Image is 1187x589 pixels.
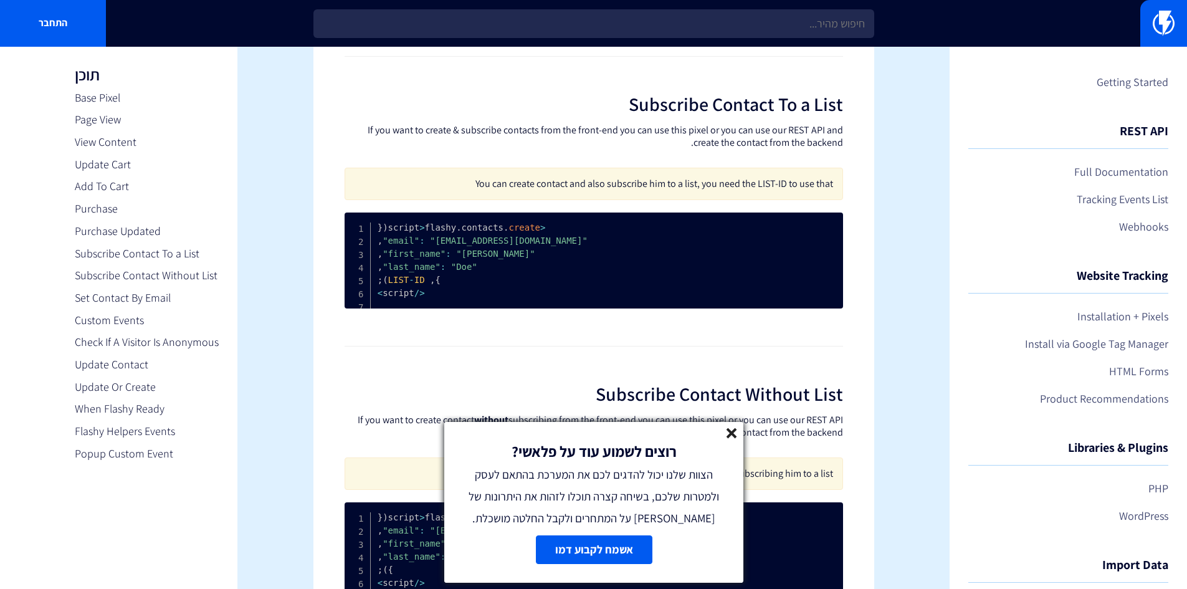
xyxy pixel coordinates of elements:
[414,288,419,298] span: /
[378,565,383,575] span: ;
[419,578,424,588] span: <
[378,525,383,535] span: ,
[388,525,588,535] span: "email"
[441,262,446,272] span: :
[383,565,388,575] span: )
[345,124,843,149] p: If you want to create & subscribe contacts from the front-end you can use this pixel or you can u...
[383,223,388,232] span: (
[383,262,472,272] span: "Doe"
[419,512,424,522] span: >
[414,275,425,285] span: ID
[345,414,843,439] p: If you want to create contact subscribing from the front-end you can use this pixel or you can us...
[313,9,874,38] input: חיפוש מהיר...
[968,558,1168,583] h4: Import Data
[388,275,409,285] span: LIST
[355,467,833,480] p: You can create contact subscribing him to a list
[474,413,508,426] strong: without
[75,178,219,194] a: Add To Cart
[388,236,588,246] span: "email"
[409,275,414,285] span: -
[414,578,419,588] span: /
[75,446,219,462] a: Popup Custom Event
[75,334,219,350] a: Check If A Visitor Is Anonymous
[75,156,219,173] a: Update Cart
[75,401,219,417] a: When Flashy Ready
[503,223,508,232] span: .
[388,565,393,575] span: }
[508,223,540,232] span: create
[383,552,472,562] span: "Doe"
[75,312,219,328] a: Custom Events
[75,423,219,439] a: Flashy Helpers Events
[383,236,582,246] span: "[EMAIL_ADDRESS][DOMAIN_NAME]"
[378,512,630,588] code: script flashy contacts script
[378,552,383,562] span: ,
[345,384,843,405] h2: Subscribe Contact Without List
[968,72,1168,93] a: Getting Started
[383,275,388,285] span: )
[378,262,383,272] span: ,
[388,262,477,272] span: "last_name"
[968,361,1168,382] a: HTML Forms
[75,357,219,373] a: Update Contact
[446,249,450,259] span: :
[75,223,219,239] a: Purchase Updated
[378,223,630,298] code: script flashy contacts script
[388,249,535,259] span: "first_name"
[419,223,424,232] span: >
[378,288,383,298] span: >
[540,223,545,232] span: <
[383,525,582,535] span: "[EMAIL_ADDRESS][DOMAIN_NAME]"
[378,512,383,522] span: {
[968,478,1168,499] a: PHP
[378,236,383,246] span: ,
[355,178,833,190] p: You can create contact and also subscribe him to a list, you need the LIST-ID to use that
[75,290,219,306] a: Set Contact By Email
[75,201,219,217] a: Purchase
[968,216,1168,237] a: Webhooks
[75,246,219,262] a: Subscribe Contact To a List
[388,539,535,548] span: "first_name"
[345,94,843,115] h2: Subscribe Contact To a List
[75,267,219,284] a: Subscribe Contact Without List
[75,134,219,150] a: View Content
[968,189,1168,210] a: Tracking Events List
[378,249,383,259] span: ,
[456,223,461,232] span: .
[383,539,530,548] span: "[PERSON_NAME]"
[383,512,388,522] span: (
[419,288,424,298] span: <
[968,161,1168,183] a: Full Documentation
[419,236,424,246] span: :
[75,112,219,128] a: Page View
[75,90,219,106] a: Base Pixel
[968,333,1168,355] a: Install via Google Tag Manager
[968,269,1168,294] h4: Website Tracking
[378,539,383,548] span: ,
[435,275,440,285] span: }
[968,306,1168,327] a: Installation + Pixels
[430,275,435,285] span: ,
[388,552,477,562] span: "last_name"
[378,275,383,285] span: ;
[968,124,1168,149] h4: REST API
[419,525,424,535] span: :
[75,65,219,84] h3: תוכן
[968,441,1168,466] h4: Libraries & Plugins
[75,379,219,395] a: Update Or Create
[383,249,530,259] span: "[PERSON_NAME]"
[378,223,383,232] span: {
[968,388,1168,409] a: Product Recommendations
[378,578,383,588] span: >
[968,505,1168,527] a: WordPress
